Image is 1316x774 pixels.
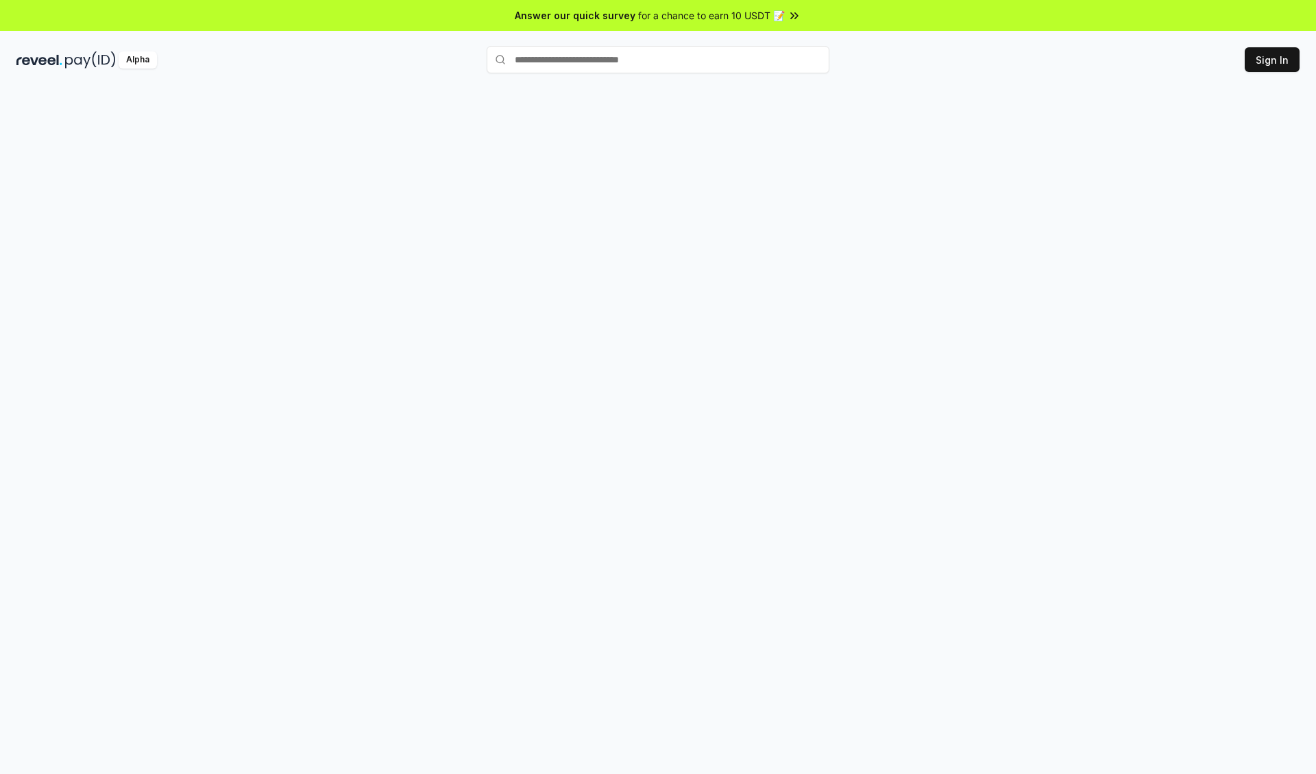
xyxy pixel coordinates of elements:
img: pay_id [65,51,116,69]
span: for a chance to earn 10 USDT 📝 [638,8,785,23]
button: Sign In [1245,47,1300,72]
div: Alpha [119,51,157,69]
img: reveel_dark [16,51,62,69]
span: Answer our quick survey [515,8,635,23]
